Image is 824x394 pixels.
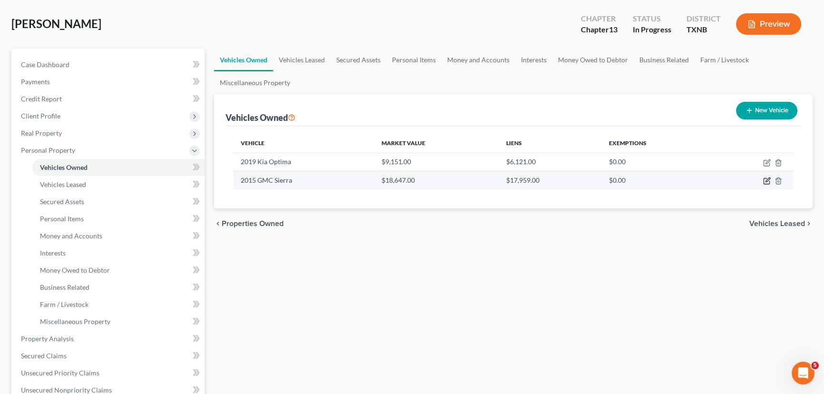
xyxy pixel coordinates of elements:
[21,95,62,103] span: Credit Report
[749,220,805,227] span: Vehicles Leased
[386,49,441,71] a: Personal Items
[226,112,295,123] div: Vehicles Owned
[552,49,634,71] a: Money Owed to Debtor
[222,220,284,227] span: Properties Owned
[581,24,618,35] div: Chapter
[32,159,205,176] a: Vehicles Owned
[13,364,205,382] a: Unsecured Priority Claims
[21,112,60,120] span: Client Profile
[805,220,813,227] i: chevron_right
[499,134,601,153] th: Liens
[499,153,601,171] td: $6,121.00
[21,78,50,86] span: Payments
[214,71,296,94] a: Miscellaneous Property
[40,197,84,206] span: Secured Assets
[233,134,374,153] th: Vehicle
[214,49,273,71] a: Vehicles Owned
[40,249,66,257] span: Interests
[634,49,695,71] a: Business Related
[633,13,671,24] div: Status
[233,171,374,189] td: 2015 GMC Sierra
[11,17,101,30] span: [PERSON_NAME]
[13,90,205,108] a: Credit Report
[32,262,205,279] a: Money Owed to Debtor
[749,220,813,227] button: Vehicles Leased chevron_right
[374,134,499,153] th: Market Value
[40,215,84,223] span: Personal Items
[21,146,75,154] span: Personal Property
[792,362,814,384] iframe: Intercom live chat
[21,335,74,343] span: Property Analysis
[40,317,110,325] span: Miscellaneous Property
[13,330,205,347] a: Property Analysis
[32,245,205,262] a: Interests
[633,24,671,35] div: In Progress
[581,13,618,24] div: Chapter
[13,347,205,364] a: Secured Claims
[21,369,99,377] span: Unsecured Priority Claims
[21,386,112,394] span: Unsecured Nonpriority Claims
[687,13,721,24] div: District
[601,134,713,153] th: Exemptions
[40,283,89,291] span: Business Related
[695,49,755,71] a: Farm / Livestock
[40,266,110,274] span: Money Owed to Debtor
[21,352,67,360] span: Secured Claims
[374,153,499,171] td: $9,151.00
[214,220,284,227] button: chevron_left Properties Owned
[32,227,205,245] a: Money and Accounts
[601,153,713,171] td: $0.00
[40,300,88,308] span: Farm / Livestock
[374,171,499,189] td: $18,647.00
[601,171,713,189] td: $0.00
[40,180,86,188] span: Vehicles Leased
[736,102,797,119] button: New Vehicle
[214,220,222,227] i: chevron_left
[515,49,552,71] a: Interests
[331,49,386,71] a: Secured Assets
[32,176,205,193] a: Vehicles Leased
[32,210,205,227] a: Personal Items
[21,129,62,137] span: Real Property
[21,60,69,69] span: Case Dashboard
[40,163,88,171] span: Vehicles Owned
[32,313,205,330] a: Miscellaneous Property
[32,296,205,313] a: Farm / Livestock
[32,193,205,210] a: Secured Assets
[687,24,721,35] div: TXNB
[32,279,205,296] a: Business Related
[273,49,331,71] a: Vehicles Leased
[13,56,205,73] a: Case Dashboard
[499,171,601,189] td: $17,959.00
[233,153,374,171] td: 2019 Kia Optima
[736,13,801,35] button: Preview
[13,73,205,90] a: Payments
[609,25,618,34] span: 13
[811,362,819,369] span: 5
[40,232,102,240] span: Money and Accounts
[441,49,515,71] a: Money and Accounts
